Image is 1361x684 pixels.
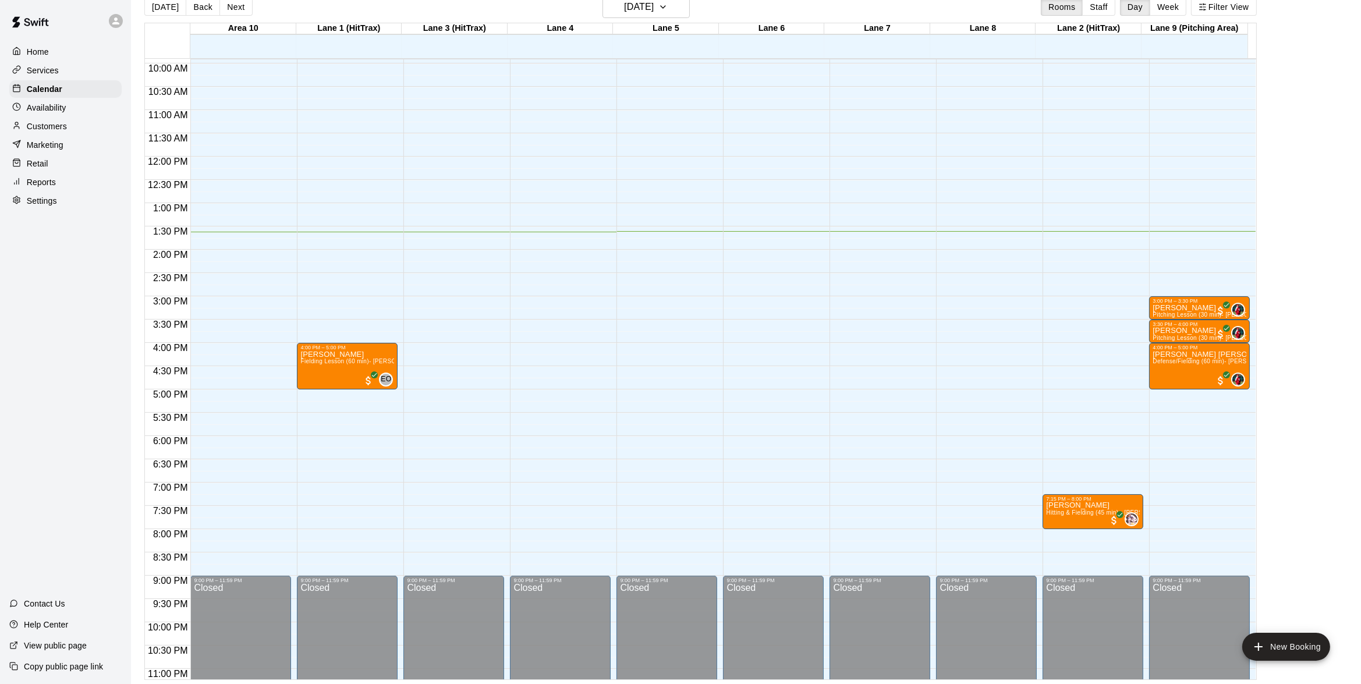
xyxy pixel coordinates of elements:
[1046,496,1140,502] div: 7:15 PM – 8:00 PM
[27,158,48,169] p: Retail
[300,577,394,583] div: 9:00 PM – 11:59 PM
[1149,343,1250,389] div: 4:00 PM – 5:00 PM: Wells Payne
[824,23,930,34] div: Lane 7
[190,23,296,34] div: Area 10
[1231,373,1245,387] div: Kyle Bunn
[145,180,190,190] span: 12:30 PM
[719,23,825,34] div: Lane 6
[1232,327,1244,339] img: Kyle Bunn
[1046,509,1175,516] span: Hitting & Fielding (45 min) - [PERSON_NAME]
[1231,303,1245,317] div: Kyle Bunn
[300,345,394,350] div: 4:00 PM – 5:00 PM
[1153,577,1246,583] div: 9:00 PM – 11:59 PM
[24,619,68,630] p: Help Center
[726,577,820,583] div: 9:00 PM – 11:59 PM
[27,195,57,207] p: Settings
[1149,296,1250,320] div: 3:00 PM – 3:30 PM: Rockne Pitcher
[146,63,191,73] span: 10:00 AM
[940,577,1033,583] div: 9:00 PM – 11:59 PM
[9,155,122,172] a: Retail
[1036,23,1142,34] div: Lane 2 (HitTrax)
[9,99,122,116] a: Availability
[1232,374,1244,385] img: Kyle Bunn
[1153,335,1275,341] span: Pitching Lesson (30 min)- [PERSON_NAME]
[1142,23,1247,34] div: Lane 9 (Pitching Area)
[27,46,49,58] p: Home
[24,661,103,672] p: Copy public page link
[150,552,191,562] span: 8:30 PM
[9,173,122,191] a: Reports
[407,577,501,583] div: 9:00 PM – 11:59 PM
[1108,515,1120,526] span: All customers have paid
[150,576,191,586] span: 9:00 PM
[27,139,63,151] p: Marketing
[150,320,191,329] span: 3:30 PM
[150,529,191,539] span: 8:00 PM
[384,373,393,387] span: Eric Opelski
[1215,375,1227,387] span: All customers have paid
[150,250,191,260] span: 2:00 PM
[1129,512,1139,526] span: Michael Johnson
[379,373,393,387] div: Eric Opelski
[833,577,927,583] div: 9:00 PM – 11:59 PM
[150,459,191,469] span: 6:30 PM
[150,343,191,353] span: 4:00 PM
[1215,328,1227,340] span: All customers have paid
[145,622,190,632] span: 10:00 PM
[150,366,191,376] span: 4:30 PM
[146,87,191,97] span: 10:30 AM
[1153,298,1246,304] div: 3:00 PM – 3:30 PM
[620,577,714,583] div: 9:00 PM – 11:59 PM
[150,413,191,423] span: 5:30 PM
[24,640,87,651] p: View public page
[27,102,66,114] p: Availability
[1125,512,1139,526] div: Michael Johnson
[150,296,191,306] span: 3:00 PM
[145,646,190,655] span: 10:30 PM
[194,577,288,583] div: 9:00 PM – 11:59 PM
[9,62,122,79] a: Services
[402,23,508,34] div: Lane 3 (HitTrax)
[9,136,122,154] a: Marketing
[508,23,614,34] div: Lane 4
[9,192,122,210] a: Settings
[1153,358,1278,364] span: Defense/Fielding (60 min)- [PERSON_NAME]
[27,65,59,76] p: Services
[150,483,191,492] span: 7:00 PM
[9,118,122,135] a: Customers
[150,203,191,213] span: 1:00 PM
[930,23,1036,34] div: Lane 8
[150,436,191,446] span: 6:00 PM
[27,176,56,188] p: Reports
[300,358,423,364] span: Fielding Lesson (60 min)- [PERSON_NAME]
[27,121,67,132] p: Customers
[9,80,122,98] a: Calendar
[1232,304,1244,316] img: Kyle Bunn
[9,43,122,61] a: Home
[1231,326,1245,340] div: Kyle Bunn
[146,133,191,143] span: 11:30 AM
[27,83,62,95] p: Calendar
[297,343,398,389] div: 4:00 PM – 5:00 PM: Sutton Reid
[1046,577,1140,583] div: 9:00 PM – 11:59 PM
[145,669,190,679] span: 11:00 PM
[296,23,402,34] div: Lane 1 (HitTrax)
[1043,494,1143,529] div: 7:15 PM – 8:00 PM: Maverick McKinney
[1236,303,1245,317] span: Kyle Bunn
[150,389,191,399] span: 5:00 PM
[513,577,607,583] div: 9:00 PM – 11:59 PM
[150,226,191,236] span: 1:30 PM
[1153,345,1246,350] div: 4:00 PM – 5:00 PM
[150,273,191,283] span: 2:30 PM
[150,599,191,609] span: 9:30 PM
[1236,373,1245,387] span: Kyle Bunn
[145,157,190,166] span: 12:00 PM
